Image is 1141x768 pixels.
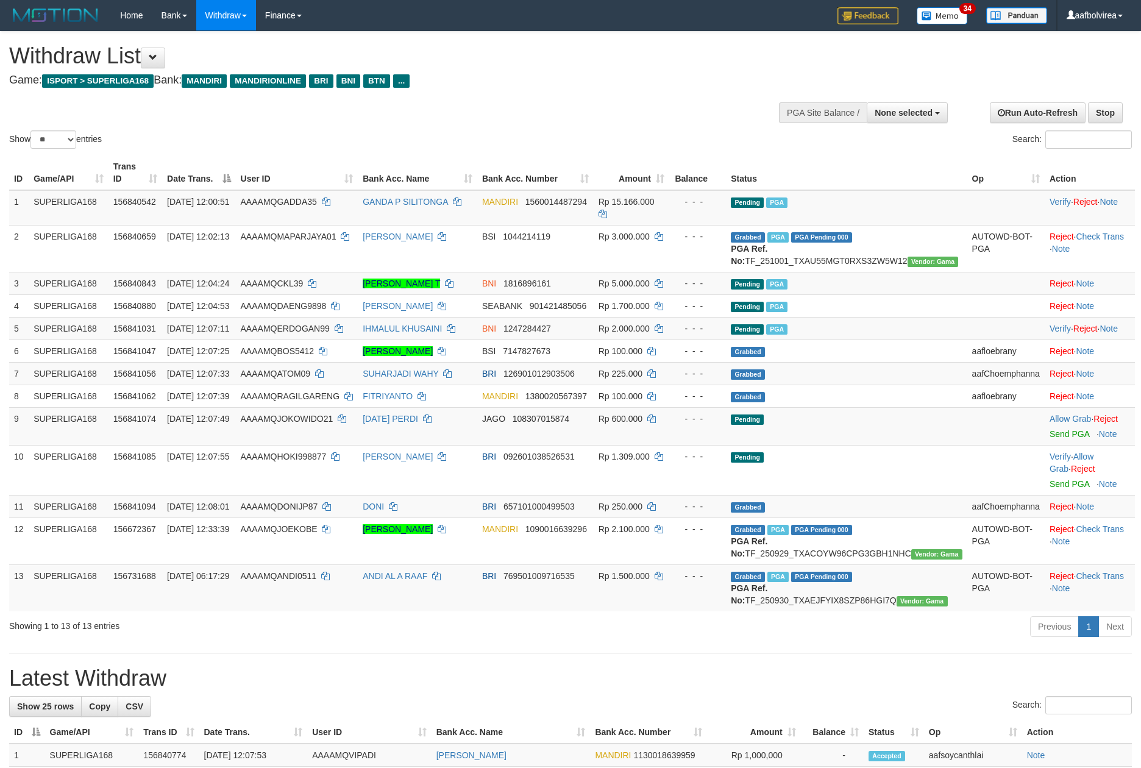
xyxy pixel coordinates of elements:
[30,130,76,149] select: Showentries
[167,414,229,424] span: [DATE] 12:07:49
[9,44,748,68] h1: Withdraw List
[924,721,1022,744] th: Op: activate to sort column ascending
[674,345,721,357] div: - - -
[167,324,229,333] span: [DATE] 12:07:11
[674,368,721,380] div: - - -
[1050,232,1074,241] a: Reject
[767,572,789,582] span: Marked by aafromsomean
[731,279,764,290] span: Pending
[363,391,413,401] a: FITRIYANTO
[599,414,642,424] span: Rp 600.000
[731,324,764,335] span: Pending
[113,197,156,207] span: 156840542
[89,702,110,711] span: Copy
[599,324,650,333] span: Rp 2.000.000
[236,155,358,190] th: User ID: activate to sort column ascending
[1100,324,1118,333] a: Note
[363,279,440,288] a: [PERSON_NAME] T
[9,744,45,767] td: 1
[1022,721,1132,744] th: Action
[599,279,650,288] span: Rp 5.000.000
[674,277,721,290] div: - - -
[503,232,550,241] span: Copy 1044214119 to clipboard
[363,452,433,461] a: [PERSON_NAME]
[9,445,29,495] td: 10
[363,232,433,241] a: [PERSON_NAME]
[1045,225,1135,272] td: · ·
[674,450,721,463] div: - - -
[1045,155,1135,190] th: Action
[1050,324,1071,333] a: Verify
[1045,317,1135,340] td: · ·
[29,190,108,226] td: SUPERLIGA168
[503,279,551,288] span: Copy 1816896161 to clipboard
[9,294,29,317] td: 4
[731,583,767,605] b: PGA Ref. No:
[1050,524,1074,534] a: Reject
[731,525,765,535] span: Grabbed
[9,385,29,407] td: 8
[241,452,327,461] span: AAAAMQHOKI998877
[9,362,29,385] td: 7
[1098,616,1132,637] a: Next
[113,524,156,534] span: 156672367
[1076,502,1094,511] a: Note
[726,564,967,611] td: TF_250930_TXAEJFYIX8SZP86HGI7Q
[911,549,962,560] span: Vendor URL: https://trx31.1velocity.biz
[1076,346,1094,356] a: Note
[113,571,156,581] span: 156731688
[791,232,852,243] span: PGA Pending
[9,495,29,517] td: 11
[1052,244,1070,254] a: Note
[9,407,29,445] td: 9
[9,696,82,717] a: Show 25 rows
[967,385,1045,407] td: aafloebrany
[482,232,496,241] span: BSI
[167,346,229,356] span: [DATE] 12:07:25
[29,155,108,190] th: Game/API: activate to sort column ascending
[731,369,765,380] span: Grabbed
[29,340,108,362] td: SUPERLIGA168
[29,385,108,407] td: SUPERLIGA168
[766,279,787,290] span: Marked by aafchhiseyha
[363,524,433,534] a: [PERSON_NAME]
[126,702,143,711] span: CSV
[363,197,448,207] a: GANDA P SILITONGA
[167,452,229,461] span: [DATE] 12:07:55
[29,564,108,611] td: SUPERLIGA168
[595,750,631,760] span: MANDIRI
[674,523,721,535] div: - - -
[1050,369,1074,379] a: Reject
[917,7,968,24] img: Button%20Memo.svg
[1045,385,1135,407] td: ·
[9,666,1132,691] h1: Latest Withdraw
[599,571,650,581] span: Rp 1.500.000
[1071,464,1095,474] a: Reject
[967,225,1045,272] td: AUTOWD-BOT-PGA
[113,279,156,288] span: 156840843
[731,452,764,463] span: Pending
[731,197,764,208] span: Pending
[167,279,229,288] span: [DATE] 12:04:24
[1045,517,1135,564] td: · ·
[167,571,229,581] span: [DATE] 06:17:29
[113,232,156,241] span: 156840659
[594,155,669,190] th: Amount: activate to sort column ascending
[633,750,695,760] span: Copy 1130018639959 to clipboard
[1050,414,1093,424] span: ·
[29,517,108,564] td: SUPERLIGA168
[525,197,587,207] span: Copy 1560014487294 to clipboard
[29,495,108,517] td: SUPERLIGA168
[113,324,156,333] span: 156841031
[81,696,118,717] a: Copy
[113,346,156,356] span: 156841047
[1073,324,1098,333] a: Reject
[167,301,229,311] span: [DATE] 12:04:53
[1012,696,1132,714] label: Search:
[1076,301,1094,311] a: Note
[482,391,518,401] span: MANDIRI
[731,347,765,357] span: Grabbed
[726,517,967,564] td: TF_250929_TXACOYW96CPG3GBH1NHC
[1045,696,1132,714] input: Search:
[1027,750,1045,760] a: Note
